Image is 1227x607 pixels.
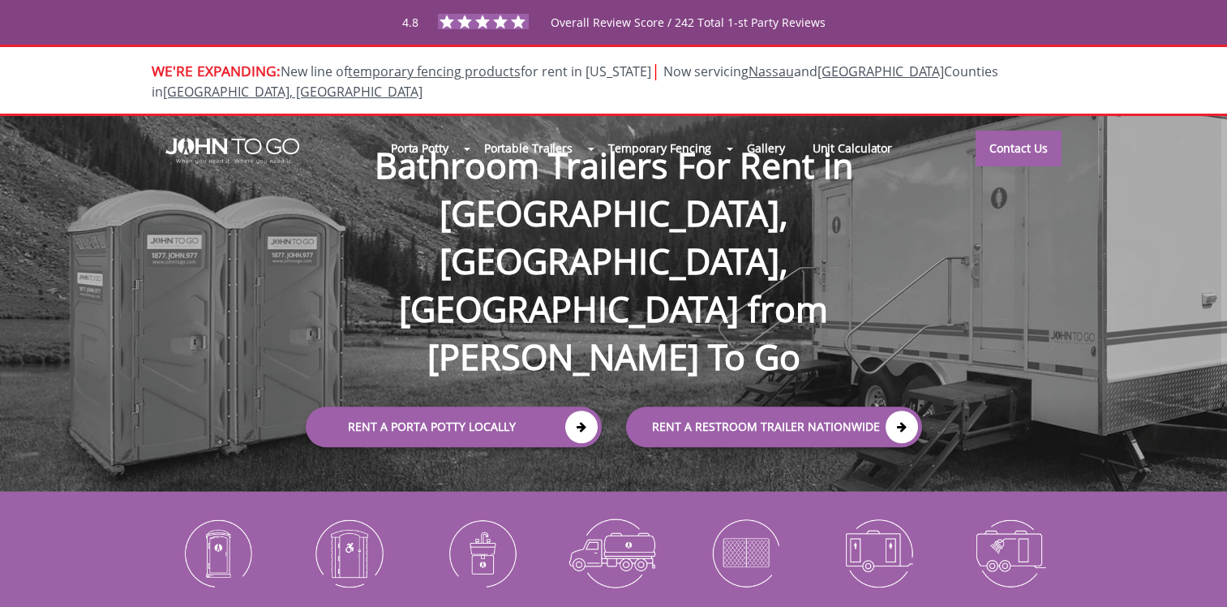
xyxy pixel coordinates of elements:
[152,61,281,80] span: WE'RE EXPANDING:
[594,131,725,166] a: Temporary Fencing
[651,59,660,81] span: |
[152,62,998,101] span: New line of for rent in [US_STATE]
[152,62,998,101] span: Now servicing and Counties in
[733,131,798,166] a: Gallery
[956,510,1064,595] img: Shower-Trailers-icon_N.png
[295,510,403,595] img: ADA-Accessible-Units-icon_N.png
[163,83,423,101] a: [GEOGRAPHIC_DATA], [GEOGRAPHIC_DATA]
[976,131,1062,166] a: Contact Us
[427,510,535,595] img: Portable-Sinks-icon_N.png
[402,15,418,30] span: 4.8
[348,62,521,80] a: temporary fencing products
[290,88,938,381] h1: Bathroom Trailers For Rent in [GEOGRAPHIC_DATA], [GEOGRAPHIC_DATA], [GEOGRAPHIC_DATA] from [PERSO...
[692,510,800,595] img: Temporary-Fencing-cion_N.png
[551,15,826,62] span: Overall Review Score / 242 Total 1-st Party Reviews
[799,131,907,166] a: Unit Calculator
[470,131,586,166] a: Portable Trailers
[824,510,932,595] img: Restroom-Trailers-icon_N.png
[306,407,602,447] a: Rent a Porta Potty Locally
[164,510,272,595] img: Portable-Toilets-icon_N.png
[165,138,299,164] img: JOHN to go
[749,62,794,80] a: Nassau
[560,510,667,595] img: Waste-Services-icon_N.png
[377,131,462,166] a: Porta Potty
[626,407,922,447] a: rent a RESTROOM TRAILER Nationwide
[817,62,944,80] a: [GEOGRAPHIC_DATA]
